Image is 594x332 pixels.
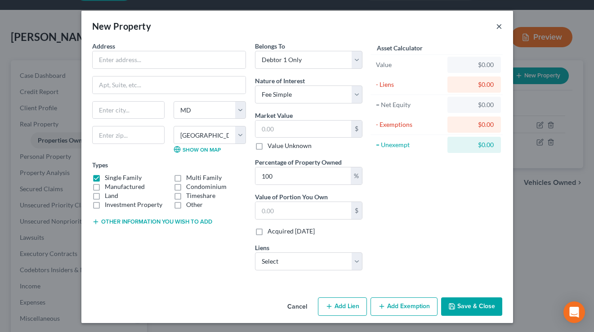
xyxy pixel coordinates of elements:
button: Save & Close [441,297,502,316]
input: Enter address... [93,51,246,68]
button: Add Lien [318,297,367,316]
div: $0.00 [455,120,494,129]
label: Multi Family [186,173,222,182]
input: Enter zip... [92,126,165,144]
button: × [496,21,502,31]
label: Market Value [255,111,293,120]
div: - Exemptions [376,120,444,129]
label: Nature of Interest [255,76,305,85]
label: Types [92,160,108,170]
div: = Net Equity [376,100,444,109]
div: New Property [92,20,152,32]
div: % [351,167,362,184]
div: $ [351,202,362,219]
button: Cancel [280,298,314,316]
input: 0.00 [255,121,351,138]
input: Apt, Suite, etc... [93,76,246,94]
button: Add Exemption [371,297,438,316]
div: $0.00 [455,100,494,109]
label: Investment Property [105,200,162,209]
div: $0.00 [455,80,494,89]
div: Value [376,60,444,69]
div: = Unexempt [376,140,444,149]
a: Show on Map [174,146,221,153]
div: $0.00 [455,140,494,149]
label: Percentage of Property Owned [255,157,342,167]
span: Belongs To [255,42,285,50]
label: Timeshare [186,191,215,200]
label: Value of Portion You Own [255,192,328,202]
label: Condominium [186,182,227,191]
div: Open Intercom Messenger [563,301,585,323]
label: Manufactured [105,182,145,191]
label: Single Family [105,173,142,182]
label: Asset Calculator [377,43,423,53]
button: Other information you wish to add [92,218,212,225]
div: $0.00 [455,60,494,69]
label: Liens [255,243,269,252]
label: Land [105,191,118,200]
label: Acquired [DATE] [268,227,315,236]
div: - Liens [376,80,444,89]
input: 0.00 [255,167,351,184]
label: Value Unknown [268,141,312,150]
div: $ [351,121,362,138]
input: Enter city... [93,102,164,119]
label: Other [186,200,203,209]
input: 0.00 [255,202,351,219]
span: Address [92,42,115,50]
